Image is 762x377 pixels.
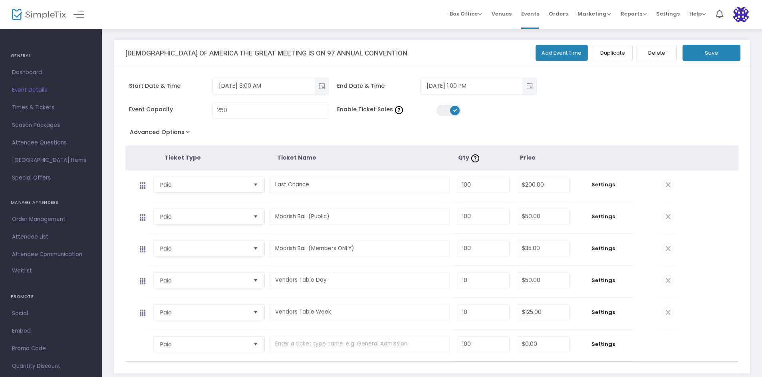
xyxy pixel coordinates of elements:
button: Select [250,337,261,352]
span: Paid [160,340,247,348]
input: Enter a ticket type name. e.g. General Admission [269,240,450,257]
span: Settings [577,181,629,189]
span: Promo Code [12,343,90,354]
span: [GEOGRAPHIC_DATA] Items [12,155,90,166]
span: Paid [160,308,247,316]
span: Attendee List [12,232,90,242]
span: Settings [577,245,629,253]
h4: GENERAL [11,48,91,64]
span: Help [689,10,706,18]
span: Embed [12,326,90,336]
button: Select [250,209,261,224]
span: Ticket Type [165,154,201,162]
input: Price [518,305,569,320]
span: Enable Ticket Sales [337,105,437,114]
input: Price [518,337,569,352]
span: Paid [160,213,247,221]
span: Paid [160,276,247,284]
span: Ticket Name [277,154,316,162]
span: Event Details [12,85,90,95]
button: Save [683,45,740,61]
button: Duplicate [593,45,633,61]
span: Reports [621,10,647,18]
img: question-mark [471,154,479,162]
button: Select [250,305,261,320]
span: Paid [160,181,247,189]
button: Toggle popup [522,78,536,94]
span: Price [520,154,536,162]
span: Marketing [577,10,611,18]
span: Orders [549,4,568,24]
span: Qty [458,154,481,162]
span: Box Office [450,10,482,18]
input: Enter a ticket type name. e.g. General Admission [269,304,450,320]
span: Attendee Questions [12,138,90,148]
span: Season Packages [12,120,90,130]
input: Enter a ticket type name. e.g. General Admission [269,336,450,352]
span: Attendee Communication [12,249,90,260]
img: question-mark [395,106,403,114]
span: Settings [577,276,629,284]
button: Toggle popup [315,78,329,94]
input: Enter a ticket type name. e.g. General Admission [269,177,450,193]
input: Select date & time [421,79,522,93]
h4: PROMOTE [11,289,91,305]
span: Special Offers [12,173,90,183]
button: Select [250,273,261,288]
span: ON [453,108,457,112]
h4: MANAGE ATTENDEES [11,195,91,211]
button: Select [250,241,261,256]
span: Settings [577,340,629,348]
span: Social [12,308,90,319]
input: Enter a ticket type name. e.g. General Admission [269,209,450,225]
span: Quantity Discount [12,361,90,371]
h3: [DEMOGRAPHIC_DATA] OF AMERICA THE GREAT MEETING IS ON 97 ANNUAL CONVENTION [125,49,407,57]
span: Order Management [12,214,90,225]
button: Advanced Options [125,126,198,141]
input: Enter a ticket type name. e.g. General Admission [269,272,450,288]
button: Select [250,177,261,192]
span: Events [521,4,539,24]
input: Price [518,209,569,224]
span: Settings [577,213,629,221]
button: Add Event Time [536,45,588,61]
span: Dashboard [12,67,90,78]
input: Price [518,177,569,192]
span: End Date & Time [337,82,421,90]
input: Select date & time [213,79,315,93]
span: Venues [492,4,512,24]
span: Settings [577,308,629,316]
span: Event Capacity [129,105,212,114]
span: Times & Tickets [12,103,90,113]
button: Delete [637,45,677,61]
span: Start Date & Time [129,82,212,90]
span: Paid [160,245,247,253]
input: Price [518,273,569,288]
span: Waitlist [12,267,32,275]
input: Price [518,241,569,256]
span: Settings [656,4,680,24]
